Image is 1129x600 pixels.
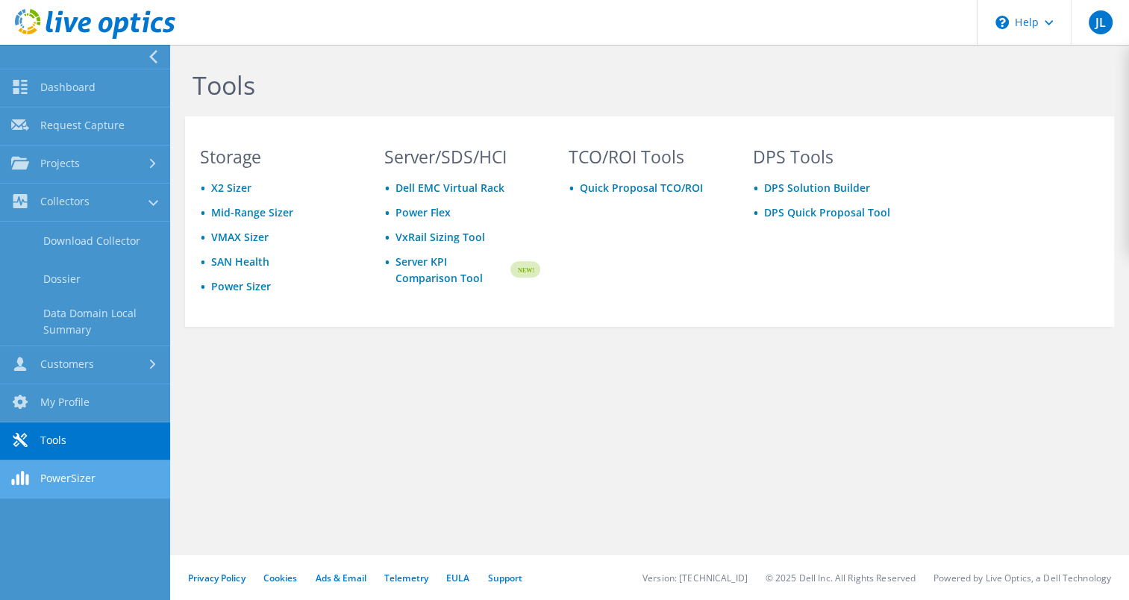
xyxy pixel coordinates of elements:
a: Server KPI Comparison Tool [395,254,508,287]
a: DPS Quick Proposal Tool [764,205,890,219]
svg: \n [995,16,1009,29]
a: Privacy Policy [188,572,245,584]
li: © 2025 Dell Inc. All Rights Reserved [766,572,916,584]
li: Version: [TECHNICAL_ID] [642,572,748,584]
img: new-badge.svg [508,252,540,287]
h3: Storage [200,149,356,165]
span: JL [1089,10,1113,34]
h3: TCO/ROI Tools [569,149,725,165]
h1: Tools [193,69,1099,101]
a: VxRail Sizing Tool [395,230,485,244]
li: Powered by Live Optics, a Dell Technology [933,572,1111,584]
h3: Server/SDS/HCI [384,149,540,165]
a: Ads & Email [316,572,366,584]
a: Power Sizer [211,279,271,293]
a: Quick Proposal TCO/ROI [580,181,703,195]
h3: DPS Tools [753,149,909,165]
a: Mid-Range Sizer [211,205,293,219]
a: X2 Sizer [211,181,251,195]
a: Power Flex [395,205,451,219]
a: DPS Solution Builder [764,181,870,195]
a: Telemetry [384,572,428,584]
a: Dell EMC Virtual Rack [395,181,504,195]
a: VMAX Sizer [211,230,269,244]
a: SAN Health [211,254,269,269]
a: Support [487,572,522,584]
a: EULA [446,572,469,584]
a: Cookies [263,572,298,584]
